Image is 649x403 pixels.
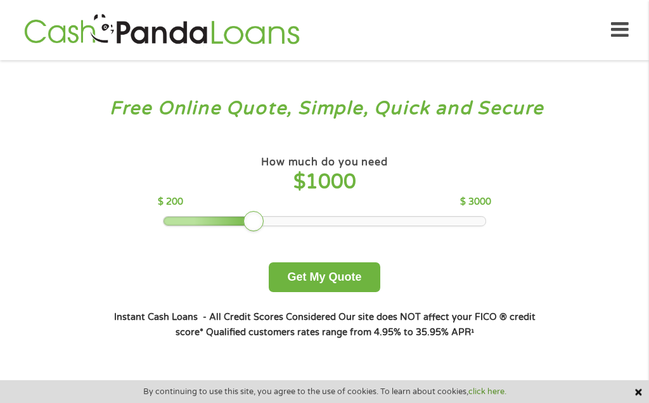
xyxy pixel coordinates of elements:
[269,262,380,292] button: Get My Quote
[305,170,356,194] span: 1000
[158,169,491,195] h4: $
[460,195,491,209] p: $ 3000
[143,387,506,396] span: By continuing to use this site, you agree to the use of cookies. To learn about cookies,
[468,387,506,397] a: click here.
[158,195,183,209] p: $ 200
[176,312,536,338] strong: Our site does NOT affect your FICO ® credit score*
[20,12,303,48] img: GetLoanNow Logo
[114,312,336,323] strong: Instant Cash Loans - All Credit Scores Considered
[37,97,613,120] h3: Free Online Quote, Simple, Quick and Secure
[206,327,474,338] strong: Qualified customers rates range from 4.95% to 35.95% APR¹
[261,156,388,169] h4: How much do you need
